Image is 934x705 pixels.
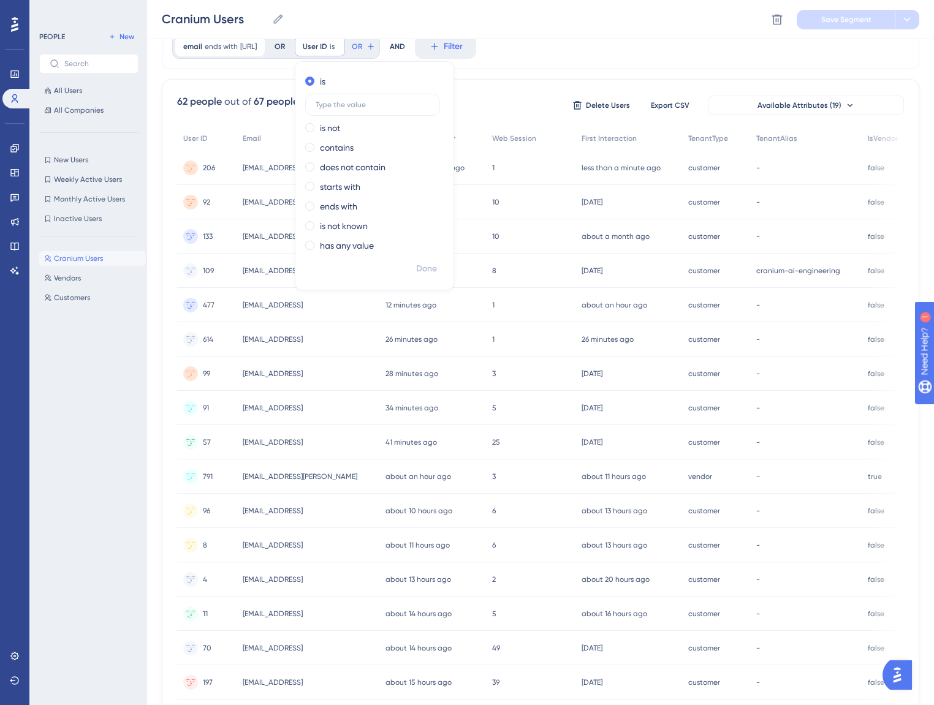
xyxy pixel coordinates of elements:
[868,197,884,207] span: false
[868,403,884,413] span: false
[756,575,760,584] span: -
[582,472,646,481] time: about 11 hours ago
[183,134,208,143] span: User ID
[688,609,720,619] span: customer
[54,194,125,204] span: Monthly Active Users
[756,643,760,653] span: -
[330,42,335,51] span: is
[243,540,303,550] span: [EMAIL_ADDRESS]
[54,86,82,96] span: All Users
[203,197,210,207] span: 92
[203,643,211,653] span: 70
[205,42,238,51] span: ends with
[162,10,267,28] input: Segment Name
[756,403,760,413] span: -
[868,232,884,241] span: false
[54,273,81,283] span: Vendors
[582,266,602,275] time: [DATE]
[868,472,882,481] span: true
[39,103,139,118] button: All Companies
[183,42,202,51] span: email
[39,172,139,187] button: Weekly Active Users
[492,300,495,310] span: 1
[688,472,712,481] span: vendor
[756,437,760,447] span: -
[688,134,728,143] span: TenantType
[243,334,303,344] span: [EMAIL_ADDRESS]
[240,42,257,51] span: [URL]
[39,192,139,206] button: Monthly Active Users
[243,643,303,653] span: [EMAIL_ADDRESS]
[39,153,139,167] button: New Users
[54,155,88,165] span: New Users
[582,404,602,412] time: [DATE]
[320,238,374,253] label: has any value
[883,657,919,693] iframe: UserGuiding AI Assistant Launcher
[39,32,65,42] div: PEOPLE
[688,437,720,447] span: customer
[868,609,884,619] span: false
[868,134,898,143] span: IsVendor
[582,438,602,447] time: [DATE]
[756,232,760,241] span: -
[582,678,602,687] time: [DATE]
[756,609,760,619] span: -
[708,96,904,115] button: Available Attributes (19)
[385,575,451,584] time: about 13 hours ago
[756,540,760,550] span: -
[243,677,303,687] span: [EMAIL_ADDRESS]
[756,266,840,276] span: cranium-ai-engineering
[385,644,452,652] time: about 14 hours ago
[39,271,146,285] button: Vendors
[203,403,209,413] span: 91
[243,403,303,413] span: [EMAIL_ADDRESS]
[203,472,213,481] span: 791
[688,540,720,550] span: customer
[492,575,496,584] span: 2
[54,293,90,303] span: Customers
[243,506,303,516] span: [EMAIL_ADDRESS]
[492,403,496,413] span: 5
[688,334,720,344] span: customer
[104,29,139,44] button: New
[303,42,327,51] span: User ID
[868,437,884,447] span: false
[320,160,385,175] label: does not contain
[203,334,213,344] span: 614
[821,15,871,25] span: Save Segment
[29,3,77,18] span: Need Help?
[203,609,208,619] span: 11
[586,100,630,110] span: Delete Users
[350,37,377,56] button: OR
[688,232,720,241] span: customer
[203,506,210,516] span: 96
[54,105,104,115] span: All Companies
[39,211,139,226] button: Inactive Users
[243,369,303,379] span: [EMAIL_ADDRESS]
[243,163,303,173] span: [EMAIL_ADDRESS]
[492,677,499,687] span: 39
[757,100,841,110] span: Available Attributes (19)
[243,197,303,207] span: [EMAIL_ADDRESS]
[582,644,602,652] time: [DATE]
[243,134,261,143] span: Email
[224,94,251,109] div: out of
[85,6,89,16] div: 1
[352,42,362,51] span: OR
[639,96,700,115] button: Export CSV
[243,472,357,481] span: [EMAIL_ADDRESS][PERSON_NAME]
[492,334,495,344] span: 1
[492,369,496,379] span: 3
[385,404,438,412] time: 34 minutes ago
[320,219,368,233] label: is not known
[582,198,602,206] time: [DATE]
[756,134,797,143] span: TenantAlias
[492,266,496,276] span: 8
[492,134,536,143] span: Web Session
[275,42,285,51] div: OR
[756,369,760,379] span: -
[582,164,661,172] time: less than a minute ago
[39,290,146,305] button: Customers
[385,369,438,378] time: 28 minutes ago
[385,438,437,447] time: 41 minutes ago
